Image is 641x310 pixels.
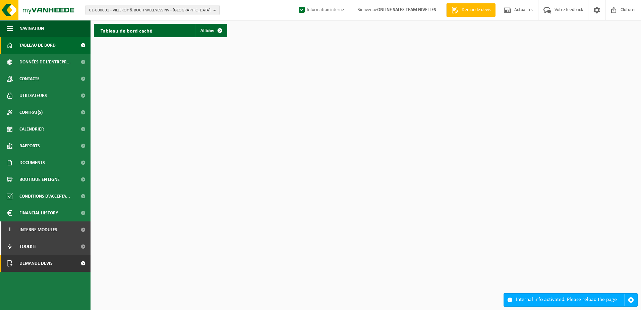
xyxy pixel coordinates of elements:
span: Toolkit [19,238,36,255]
span: 01-000001 - VILLEROY & BOCH WELLNESS NV - [GEOGRAPHIC_DATA] [89,5,211,15]
span: Navigation [19,20,44,37]
span: Conditions d'accepta... [19,188,70,205]
span: I [7,221,13,238]
span: Demande devis [460,7,492,13]
a: Demande devis [446,3,496,17]
button: 01-000001 - VILLEROY & BOCH WELLNESS NV - [GEOGRAPHIC_DATA] [85,5,220,15]
h2: Tableau de bord caché [94,24,159,37]
span: Données de l'entrepr... [19,54,71,70]
span: Rapports [19,138,40,154]
a: Afficher [195,24,227,37]
span: Demande devis [19,255,53,272]
span: Documents [19,154,45,171]
span: Tableau de bord [19,37,56,54]
div: Internal info activated. Please reload the page [516,294,624,306]
span: Afficher [200,29,215,33]
span: Interne modules [19,221,57,238]
span: Calendrier [19,121,44,138]
span: Contrat(s) [19,104,43,121]
label: Information interne [297,5,344,15]
span: Contacts [19,70,40,87]
span: Boutique en ligne [19,171,60,188]
span: Utilisateurs [19,87,47,104]
span: Financial History [19,205,58,221]
strong: ONLINE SALES TEAM NIVELLES [377,7,436,12]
